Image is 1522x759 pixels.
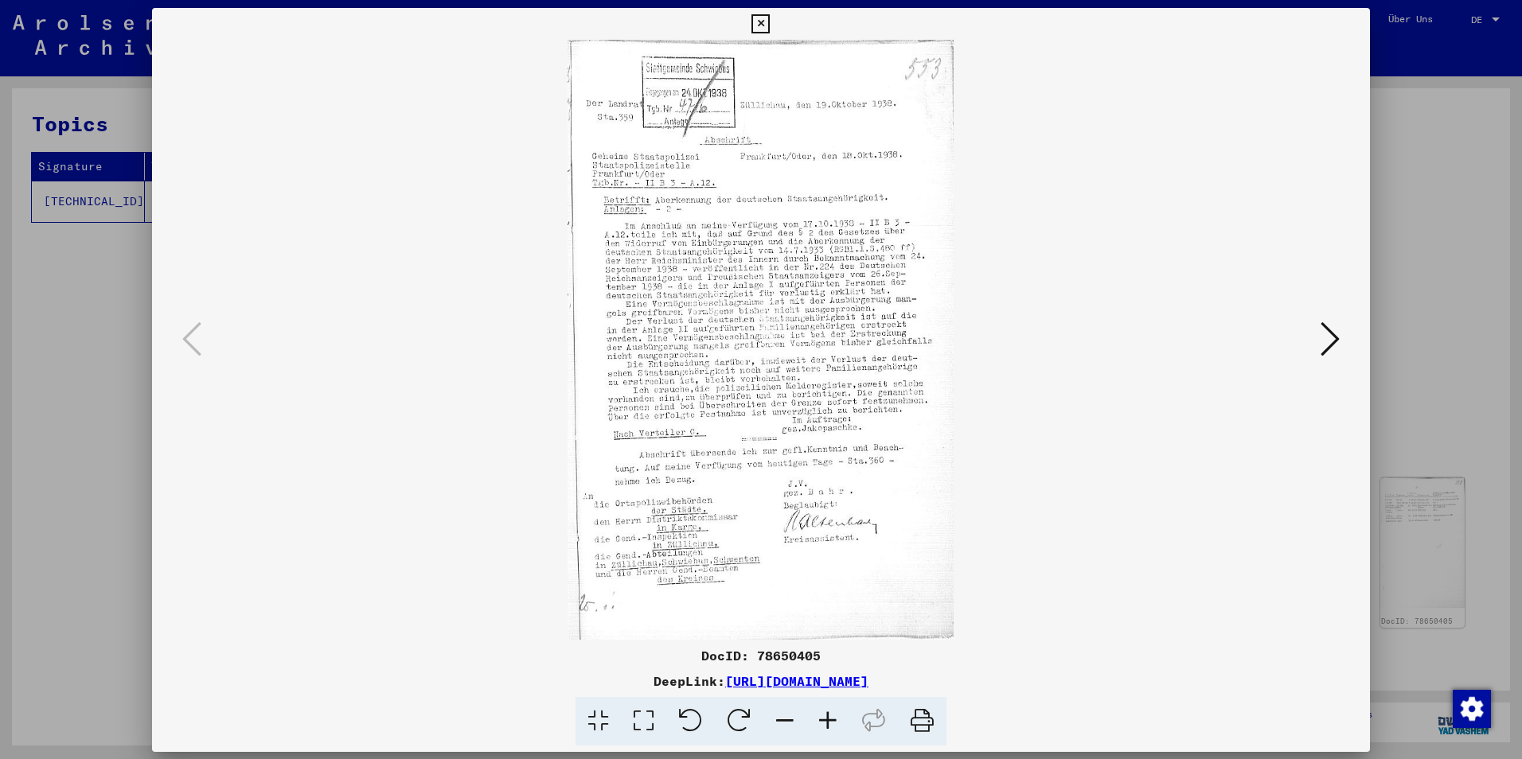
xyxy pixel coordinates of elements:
div: DeepLink: [152,671,1370,691]
img: 001.jpg [206,40,1316,640]
div: Zustimmung ändern [1452,689,1490,727]
div: DocID: 78650405 [152,646,1370,665]
img: Zustimmung ändern [1453,690,1491,728]
a: [URL][DOMAIN_NAME] [725,673,868,689]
